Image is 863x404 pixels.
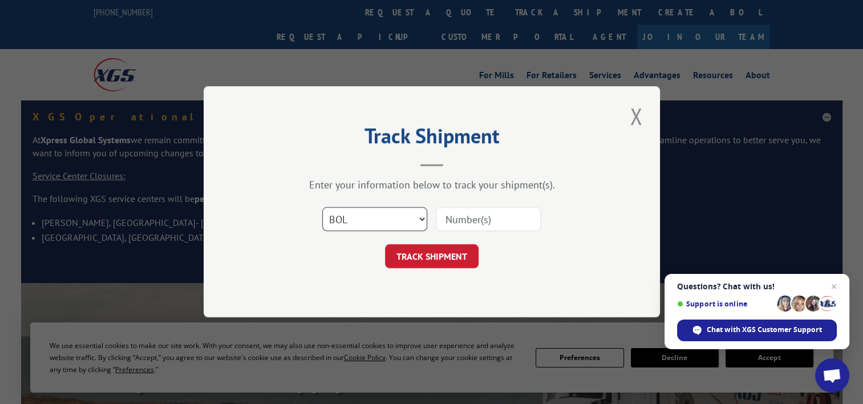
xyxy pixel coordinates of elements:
[261,128,603,150] h2: Track Shipment
[677,282,837,291] span: Questions? Chat with us!
[261,179,603,192] div: Enter your information below to track your shipment(s).
[707,325,822,335] span: Chat with XGS Customer Support
[815,358,849,393] a: Open chat
[436,208,541,232] input: Number(s)
[385,245,479,269] button: TRACK SHIPMENT
[677,320,837,341] span: Chat with XGS Customer Support
[677,300,773,308] span: Support is online
[626,100,646,132] button: Close modal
